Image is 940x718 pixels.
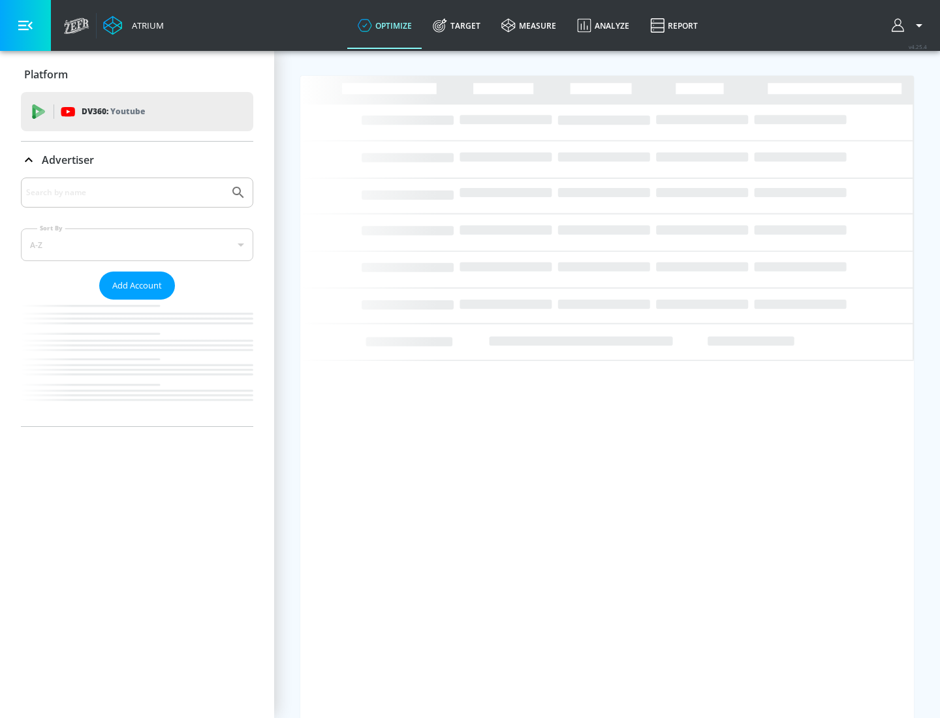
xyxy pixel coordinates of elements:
input: Search by name [26,184,224,201]
a: Report [640,2,708,49]
p: DV360: [82,104,145,119]
div: Platform [21,56,253,93]
label: Sort By [37,224,65,232]
nav: list of Advertiser [21,300,253,426]
button: Add Account [99,272,175,300]
p: Platform [24,67,68,82]
span: v 4.25.4 [909,43,927,50]
p: Youtube [110,104,145,118]
a: optimize [347,2,422,49]
p: Advertiser [42,153,94,167]
a: measure [491,2,567,49]
div: Advertiser [21,178,253,426]
div: DV360: Youtube [21,92,253,131]
div: Atrium [127,20,164,31]
div: A-Z [21,228,253,261]
a: Atrium [103,16,164,35]
div: Advertiser [21,142,253,178]
a: Target [422,2,491,49]
a: Analyze [567,2,640,49]
span: Add Account [112,278,162,293]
